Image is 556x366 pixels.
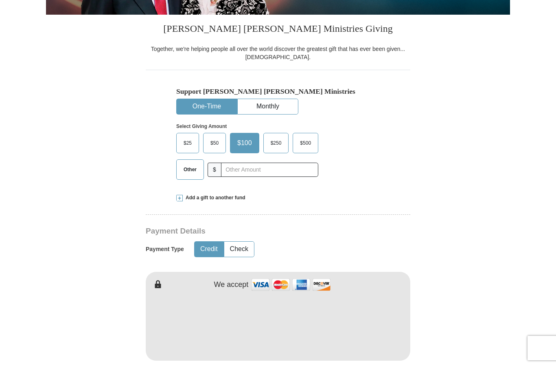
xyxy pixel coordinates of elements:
[176,123,227,129] strong: Select Giving Amount
[238,99,298,114] button: Monthly
[208,163,221,177] span: $
[195,242,223,257] button: Credit
[214,280,249,289] h4: We accept
[183,194,245,201] span: Add a gift to another fund
[224,242,254,257] button: Check
[233,137,256,149] span: $100
[146,246,184,253] h5: Payment Type
[221,163,318,177] input: Other Amount
[179,163,201,176] span: Other
[250,276,332,293] img: credit cards accepted
[179,137,196,149] span: $25
[146,45,410,61] div: Together, we're helping people all over the world discover the greatest gift that has ever been g...
[146,227,353,236] h3: Payment Details
[146,15,410,45] h3: [PERSON_NAME] [PERSON_NAME] Ministries Giving
[296,137,315,149] span: $500
[177,99,237,114] button: One-Time
[206,137,223,149] span: $50
[267,137,286,149] span: $250
[176,87,380,96] h5: Support [PERSON_NAME] [PERSON_NAME] Ministries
